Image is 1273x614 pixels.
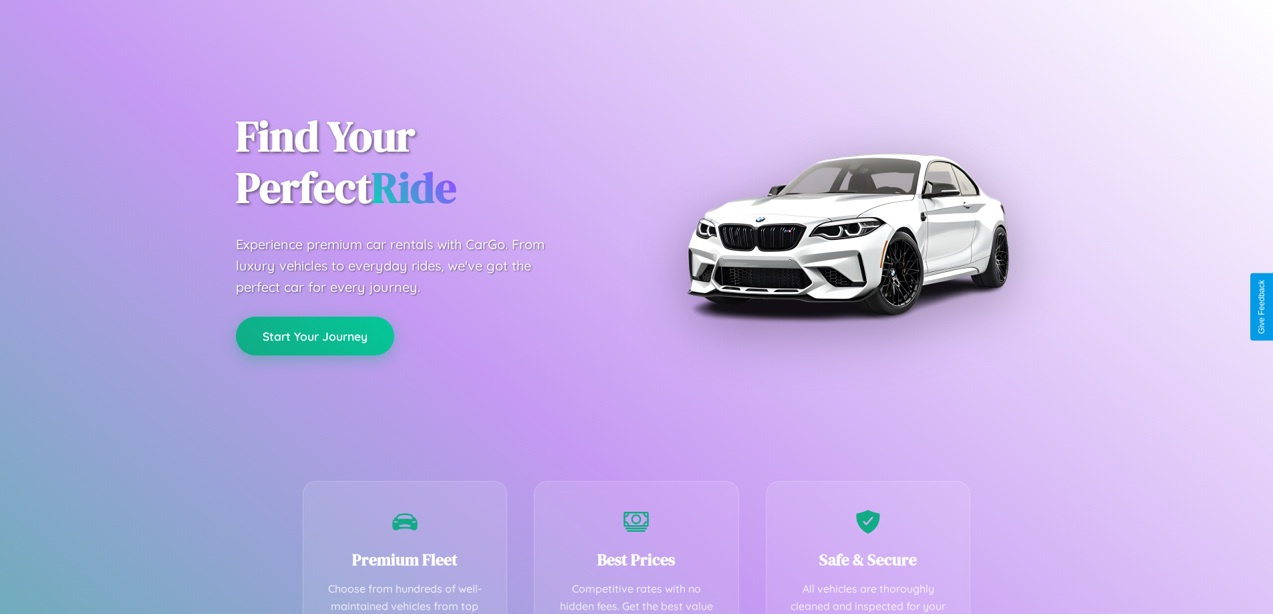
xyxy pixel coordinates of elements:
div: Give Feedback [1257,280,1266,334]
img: Premium BMW car rental vehicle [680,67,1014,401]
h1: Find Your Perfect [236,111,617,214]
h3: Best Prices [555,549,718,571]
button: Start Your Journey [236,317,394,355]
h3: Premium Fleet [323,549,487,571]
h3: Safe & Secure [787,549,950,571]
span: Ride [372,158,456,216]
p: Experience premium car rentals with CarGo. From luxury vehicles to everyday rides, we've got the ... [236,234,570,298]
